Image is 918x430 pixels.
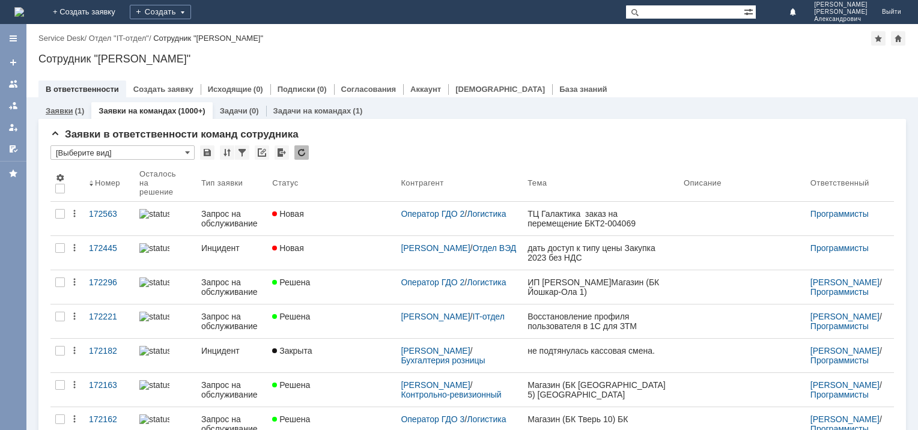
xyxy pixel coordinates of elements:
[135,165,196,202] th: Осталось на решение
[523,202,679,235] a: ТЦ Галактика заказ на перемещение БКТ2-004069
[810,178,869,187] div: Ответственный
[273,106,351,115] a: Задачи на командах
[814,8,868,16] span: [PERSON_NAME]
[70,346,79,356] div: Действия
[70,312,79,321] div: Действия
[139,243,169,253] img: statusbar-100 (1).png
[139,312,169,321] img: statusbar-100 (1).png
[4,139,23,159] a: Мои согласования
[401,356,485,365] a: Бухгалтерия розницы
[220,106,248,115] a: Задачи
[527,346,674,356] div: не подтянулась кассовая смена.
[220,145,234,160] div: Сортировка...
[401,243,470,253] a: [PERSON_NAME]
[467,414,506,424] a: Логистика
[139,414,169,424] img: statusbar-100 (1).png
[201,243,263,253] div: Инцидент
[196,339,267,372] a: Инцидент
[810,312,880,321] a: [PERSON_NAME]
[527,277,674,297] div: ИП [PERSON_NAME]Магазин (БК Йошкар-Ола 1)
[139,209,169,219] img: statusbar-100 (1).png
[254,85,263,94] div: (0)
[89,34,153,43] div: /
[814,1,868,8] span: [PERSON_NAME]
[410,85,441,94] a: Аккаунт
[278,85,315,94] a: Подписки
[267,202,396,235] a: Новая
[810,346,880,356] a: [PERSON_NAME]
[806,165,894,202] th: Ответственный
[89,414,130,424] div: 172162
[401,380,518,399] div: /
[810,346,889,365] div: /
[89,34,149,43] a: Отдел "IT-отдел"
[396,165,523,202] th: Контрагент
[70,414,79,424] div: Действия
[135,236,196,270] a: statusbar-100 (1).png
[272,346,312,356] span: Закрыта
[196,270,267,304] a: Запрос на обслуживание
[135,270,196,304] a: statusbar-100 (1).png
[50,129,299,140] span: Заявки в ответственности команд сотрудника
[38,53,906,65] div: Сотрудник "[PERSON_NAME]"
[401,209,518,219] div: /
[684,178,722,187] div: Описание
[267,236,396,270] a: Новая
[527,414,674,424] div: Магазин (БК Тверь 10) БК
[401,414,518,424] div: /
[523,304,679,338] a: Восстановление профиля пользователя в 1С для ЗТМ Ибраимовой Татьяны
[272,380,310,390] span: Решена
[196,373,267,407] a: Запрос на обслуживание
[196,165,267,202] th: Тип заявки
[14,7,24,17] img: logo
[814,16,868,23] span: Александрович
[401,414,464,424] a: Оператор ГДО 3
[46,85,119,94] a: В ответственности
[523,236,679,270] a: дать доступ к типу цены Закупка 2023 без НДС
[401,346,470,356] a: [PERSON_NAME]
[70,209,79,219] div: Действия
[272,414,310,424] span: Решена
[810,277,889,297] div: /
[317,85,327,94] div: (0)
[130,5,191,19] div: Создать
[523,373,679,407] a: Магазин (БК [GEOGRAPHIC_DATA] 5) [GEOGRAPHIC_DATA]
[401,209,464,219] a: Оператор ГДО 2
[401,277,518,287] div: /
[871,31,886,46] div: Добавить в избранное
[523,270,679,304] a: ИП [PERSON_NAME]Магазин (БК Йошкар-Ола 1)
[249,106,259,115] div: (0)
[810,356,869,365] a: Программисты
[810,209,869,219] a: Программисты
[810,390,869,399] a: Программисты
[201,346,263,356] div: Инцидент
[84,304,135,338] a: 172221
[235,145,249,160] div: Фильтрация...
[84,202,135,235] a: 172563
[4,74,23,94] a: Заявки на командах
[353,106,362,115] div: (1)
[341,85,397,94] a: Согласования
[272,277,310,287] span: Решена
[135,304,196,338] a: statusbar-100 (1).png
[200,145,214,160] div: Сохранить вид
[178,106,205,115] div: (1000+)
[401,312,518,321] div: /
[810,414,880,424] a: [PERSON_NAME]
[89,209,130,219] div: 172563
[527,209,674,228] div: ТЦ Галактика заказ на перемещение БКТ2-004069
[139,346,169,356] img: statusbar-100 (1).png
[201,312,263,331] div: Запрос на обслуживание
[267,339,396,372] a: Закрыта
[84,270,135,304] a: 172296
[527,178,547,187] div: Тема
[401,380,470,390] a: [PERSON_NAME]
[89,312,130,321] div: 172221
[527,380,674,399] div: Магазин (БК [GEOGRAPHIC_DATA] 5) [GEOGRAPHIC_DATA]
[472,243,516,253] a: Отдел ВЭД
[810,243,869,253] a: Программисты
[196,202,267,235] a: Запрос на обслуживание
[272,178,298,187] div: Статус
[201,277,263,297] div: Запрос на обслуживание
[135,202,196,235] a: statusbar-100 (1).png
